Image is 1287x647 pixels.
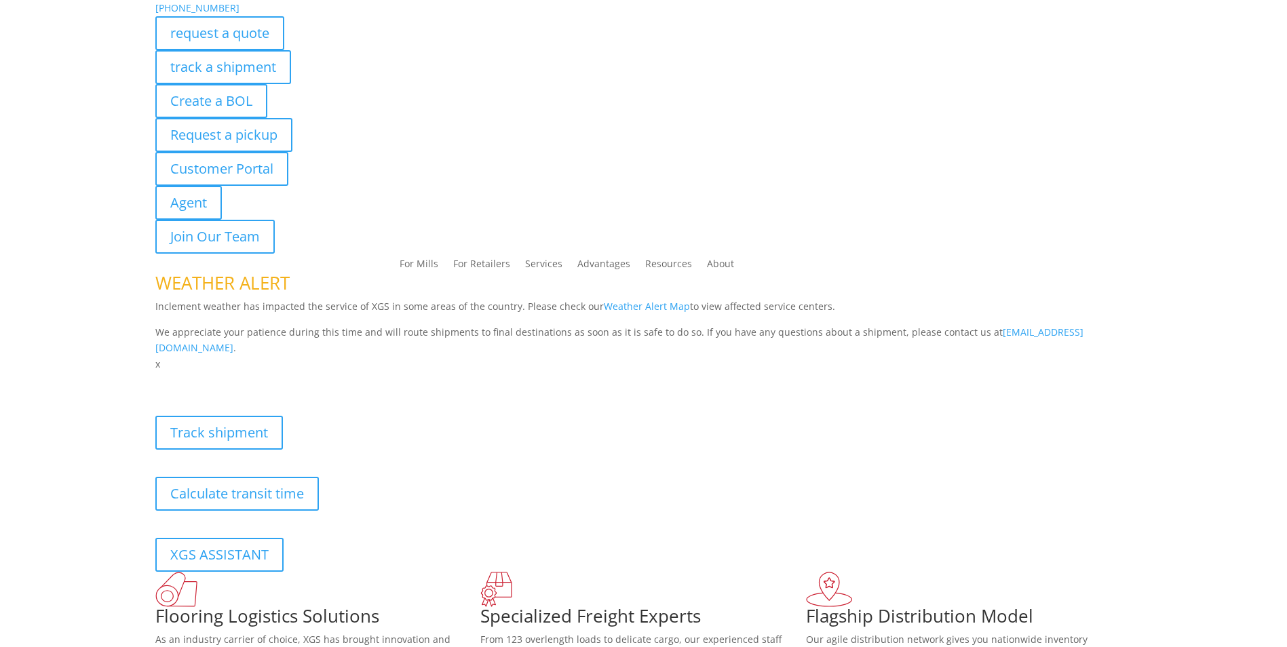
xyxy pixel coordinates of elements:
h1: Specialized Freight Experts [480,607,806,631]
a: Weather Alert Map [604,300,690,313]
a: XGS ASSISTANT [155,538,284,572]
p: x [155,356,1132,372]
a: Join Our Team [155,220,275,254]
a: Resources [645,259,692,274]
a: Services [525,259,562,274]
a: Agent [155,186,222,220]
a: Calculate transit time [155,477,319,511]
p: We appreciate your patience during this time and will route shipments to final destinations as so... [155,324,1132,357]
a: [PHONE_NUMBER] [155,1,239,14]
span: WEATHER ALERT [155,271,290,295]
a: About [707,259,734,274]
h1: Flooring Logistics Solutions [155,607,481,631]
a: Advantages [577,259,630,274]
p: Inclement weather has impacted the service of XGS in some areas of the country. Please check our ... [155,298,1132,324]
h1: Flagship Distribution Model [806,607,1132,631]
a: request a quote [155,16,284,50]
img: xgs-icon-flagship-distribution-model-red [806,572,853,607]
img: xgs-icon-total-supply-chain-intelligence-red [155,572,197,607]
a: Request a pickup [155,118,292,152]
img: xgs-icon-focused-on-flooring-red [480,572,512,607]
a: track a shipment [155,50,291,84]
b: Visibility, transparency, and control for your entire supply chain. [155,374,458,387]
a: For Mills [400,259,438,274]
a: Track shipment [155,416,283,450]
a: For Retailers [453,259,510,274]
a: Customer Portal [155,152,288,186]
a: Create a BOL [155,84,267,118]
